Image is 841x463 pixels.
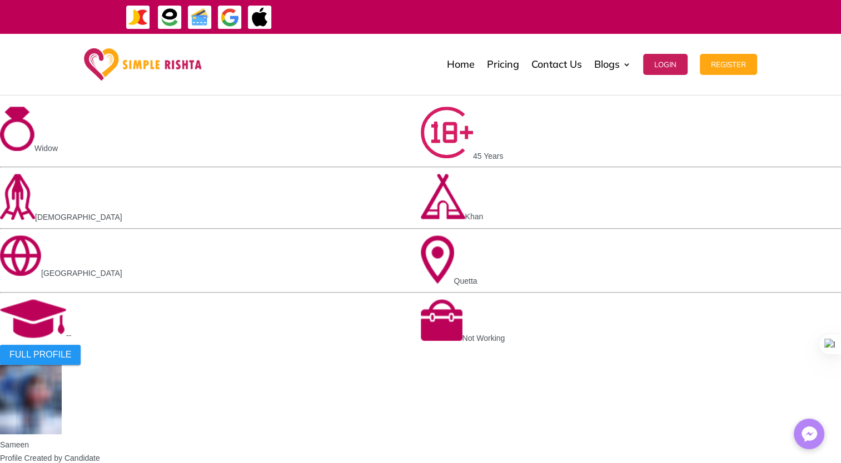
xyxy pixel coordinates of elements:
img: GooglePay-icon [217,5,242,30]
img: EasyPaisa-icon [157,5,182,30]
span: -- [66,331,71,340]
span: Khan [465,212,484,221]
a: Contact Us [531,37,582,92]
span: 45 Years [473,151,504,160]
img: ApplePay-icon [247,5,272,30]
span: [DEMOGRAPHIC_DATA] [35,213,122,222]
img: JazzCash-icon [126,5,151,30]
button: Login [643,54,688,75]
img: Messenger [798,423,820,445]
a: Pricing [487,37,519,92]
span: FULL PROFILE [9,350,71,360]
a: Register [700,37,757,92]
span: Not Working [462,334,505,343]
button: Register [700,54,757,75]
span: Widow [34,144,58,153]
img: Credit Cards [187,5,212,30]
a: Home [447,37,475,92]
a: Login [643,37,688,92]
a: Blogs [594,37,631,92]
span: [GEOGRAPHIC_DATA] [41,269,122,278]
span: Quetta [454,276,477,285]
